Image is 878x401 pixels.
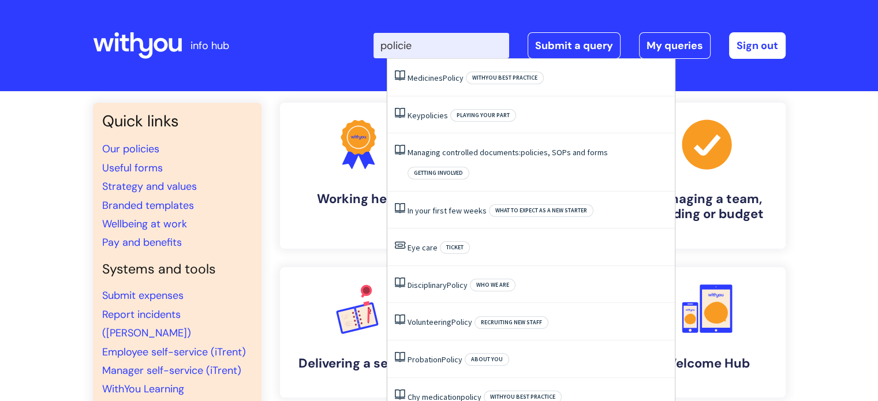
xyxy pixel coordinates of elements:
[465,353,509,366] span: About you
[408,147,608,158] a: Managing controlled documents:policies, SOPs and forms
[421,110,448,121] span: policies
[408,205,487,216] a: In your first few weeks
[102,142,159,156] a: Our policies
[451,317,472,327] span: Policy
[289,192,428,207] h4: Working here
[729,32,786,59] a: Sign out
[442,354,462,365] span: Policy
[102,261,252,278] h4: Systems and tools
[373,33,509,58] input: Search
[470,279,515,291] span: Who we are
[408,354,462,365] a: ProbationPolicy
[408,167,469,179] span: Getting involved
[629,103,786,249] a: Managing a team, building or budget
[408,317,472,327] a: VolunteeringPolicy
[280,267,437,398] a: Delivering a service
[102,363,241,377] a: Manager self-service (iTrent)
[102,179,197,193] a: Strategy and values
[450,109,516,122] span: Playing your part
[190,36,229,55] p: info hub
[102,161,163,175] a: Useful forms
[408,280,468,290] a: DisciplinaryPolicy
[629,267,786,398] a: Welcome Hub
[489,204,593,217] span: What to expect as a new starter
[102,235,182,249] a: Pay and benefits
[638,192,776,222] h4: Managing a team, building or budget
[102,308,191,340] a: Report incidents ([PERSON_NAME])
[102,112,252,130] h3: Quick links
[408,73,464,83] a: MedicinesPolicy
[440,241,470,254] span: Ticket
[289,356,428,371] h4: Delivering a service
[280,103,437,249] a: Working here
[408,242,438,253] a: Eye care
[466,72,544,84] span: WithYou best practice
[102,288,184,302] a: Submit expenses
[102,217,187,231] a: Wellbeing at work
[521,147,548,158] span: policies
[373,32,786,59] div: | -
[102,345,246,359] a: Employee self-service (iTrent)
[475,316,548,329] span: Recruiting new staff
[102,198,194,212] a: Branded templates
[102,382,184,396] a: WithYou Learning
[408,110,448,121] a: Keypolicies
[443,73,464,83] span: Policy
[528,32,621,59] a: Submit a query
[447,280,468,290] span: Policy
[639,32,711,59] a: My queries
[638,356,776,371] h4: Welcome Hub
